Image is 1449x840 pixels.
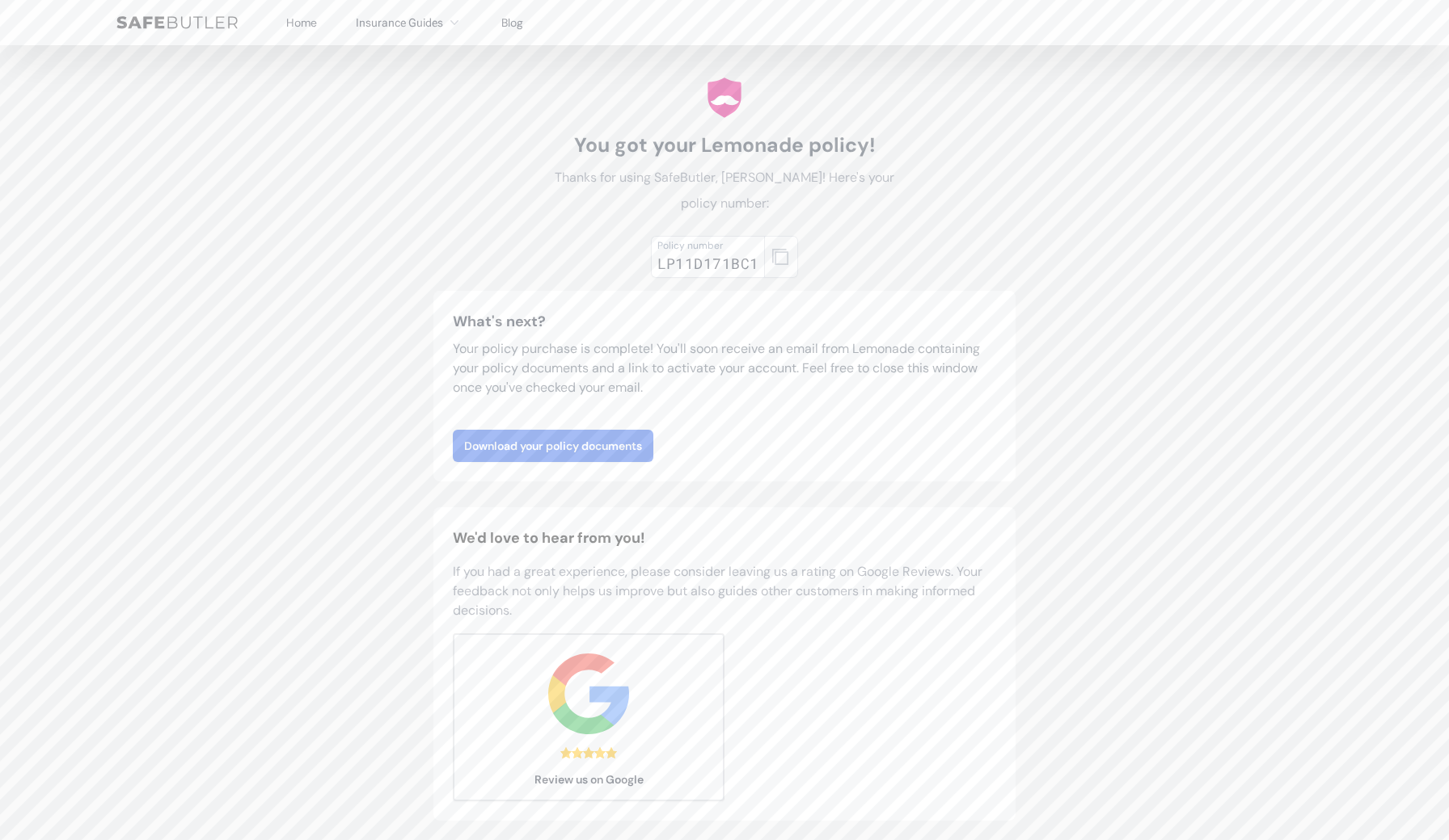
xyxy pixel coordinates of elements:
p: Thanks for using SafeButler, [PERSON_NAME]! Here's your policy number: [543,165,906,216]
p: If you had a great experience, please consider leaving us a rating on Google Reviews. Your feedba... [453,562,996,620]
img: google.svg [548,653,629,734]
a: Review us on Google [453,633,724,801]
h2: We'd love to hear from you! [453,527,996,549]
img: SafeButler Text Logo [116,16,238,29]
p: Your policy purchase is complete! You'll soon receive an email from Lemonade containing your poli... [453,339,996,397]
span: Review us on Google [454,771,724,787]
button: Insurance Guides [356,13,463,32]
h1: You got your Lemonade policy! [543,132,906,158]
div: LP11D171BC1 [657,252,759,275]
h3: What's next? [453,310,996,333]
div: Policy number [657,239,759,252]
a: Blog [501,15,523,30]
div: 5.0 [560,747,617,758]
a: Download your policy documents [453,430,653,462]
a: Home [286,15,317,30]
